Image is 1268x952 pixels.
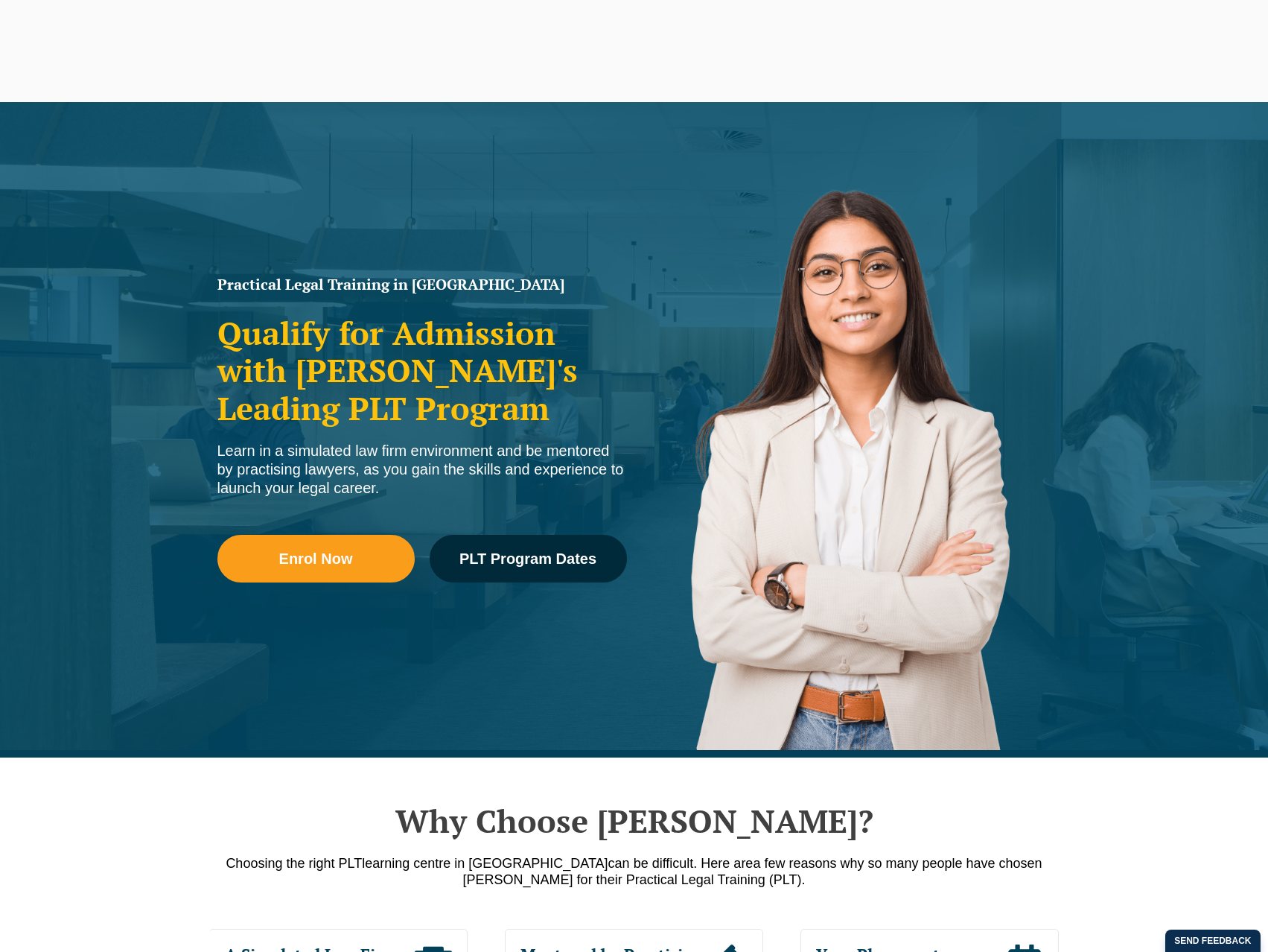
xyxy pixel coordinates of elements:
[210,855,1059,888] p: a few reasons why so many people have chosen [PERSON_NAME] for their Practical Legal Training (PLT).
[210,802,1059,840] h2: Why Choose [PERSON_NAME]?
[279,551,353,566] span: Enrol Now
[608,856,754,871] span: can be difficult. Here are
[217,314,627,427] h2: Qualify for Admission with [PERSON_NAME]'s Leading PLT Program
[362,856,608,871] span: learning centre in [GEOGRAPHIC_DATA]
[459,551,596,566] span: PLT Program Dates
[217,442,627,498] div: Learn in a simulated law firm environment and be mentored by practising lawyers, as you gain the ...
[226,856,362,871] span: Choosing the right PLT
[217,535,415,583] a: Enrol Now
[217,277,627,292] h1: Practical Legal Training in [GEOGRAPHIC_DATA]
[430,535,627,583] a: PLT Program Dates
